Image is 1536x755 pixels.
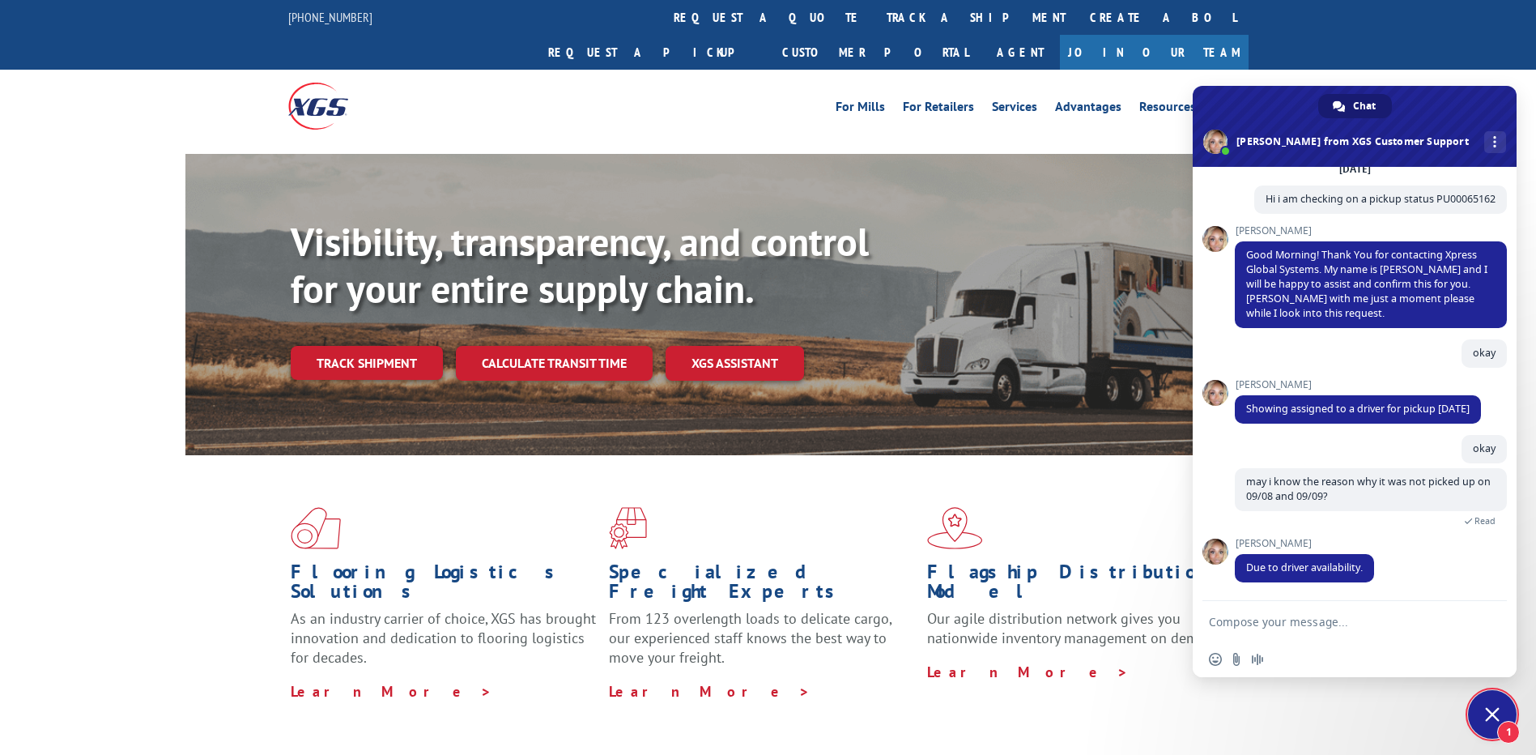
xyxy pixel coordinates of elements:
[288,9,372,25] a: [PHONE_NUMBER]
[1353,94,1376,118] span: Chat
[1318,94,1392,118] div: Chat
[836,100,885,118] a: For Mills
[1246,402,1470,416] span: Showing assigned to a driver for pickup [DATE]
[1246,561,1363,574] span: Due to driver availability.
[1246,475,1491,503] span: may i know the reason why it was not picked up on 09/08 and 09/09?
[291,609,596,667] span: As an industry carrier of choice, XGS has brought innovation and dedication to flooring logistics...
[770,35,981,70] a: Customer Portal
[1230,653,1243,666] span: Send a file
[609,682,811,701] a: Learn More >
[291,216,869,314] b: Visibility, transparency, and control for your entire supply chain.
[456,346,653,381] a: Calculate transit time
[291,682,492,701] a: Learn More >
[1209,615,1465,629] textarea: Compose your message...
[536,35,770,70] a: Request a pickup
[927,663,1129,681] a: Learn More >
[609,507,647,549] img: xgs-icon-focused-on-flooring-red
[1266,192,1496,206] span: Hi i am checking on a pickup status PU00065162
[609,562,915,609] h1: Specialized Freight Experts
[291,346,443,380] a: Track shipment
[1060,35,1249,70] a: Join Our Team
[927,609,1225,647] span: Our agile distribution network gives you nationwide inventory management on demand.
[1235,379,1481,390] span: [PERSON_NAME]
[1339,164,1371,174] div: [DATE]
[1235,538,1374,549] span: [PERSON_NAME]
[1139,100,1196,118] a: Resources
[1251,653,1264,666] span: Audio message
[609,609,915,681] p: From 123 overlength loads to delicate cargo, our experienced staff knows the best way to move you...
[903,100,974,118] a: For Retailers
[1497,721,1520,744] span: 1
[666,346,804,381] a: XGS ASSISTANT
[927,507,983,549] img: xgs-icon-flagship-distribution-model-red
[1055,100,1121,118] a: Advantages
[291,507,341,549] img: xgs-icon-total-supply-chain-intelligence-red
[1473,346,1496,360] span: okay
[1468,690,1517,739] div: Close chat
[927,562,1233,609] h1: Flagship Distribution Model
[1484,131,1506,153] div: More channels
[1246,248,1487,320] span: Good Morning! Thank You for contacting Xpress Global Systems. My name is [PERSON_NAME] and I will...
[291,562,597,609] h1: Flooring Logistics Solutions
[992,100,1037,118] a: Services
[1235,225,1507,237] span: [PERSON_NAME]
[1474,515,1496,527] span: Read
[981,35,1060,70] a: Agent
[1209,653,1222,666] span: Insert an emoji
[1473,441,1496,455] span: okay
